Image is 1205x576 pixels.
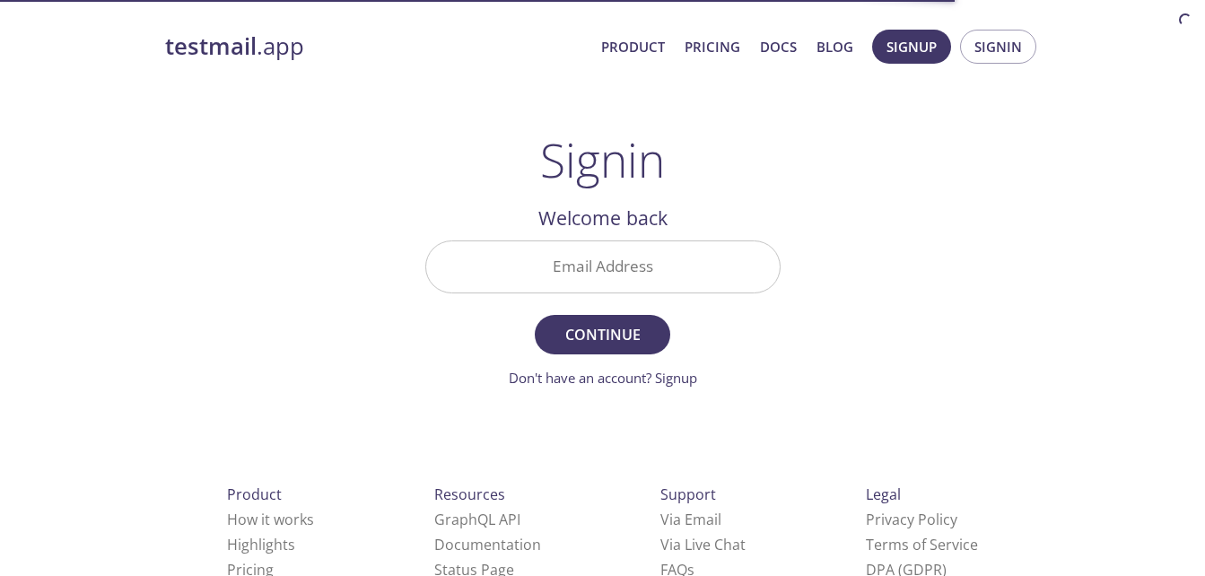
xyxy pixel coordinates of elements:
[227,510,314,529] a: How it works
[866,510,957,529] a: Privacy Policy
[554,322,650,347] span: Continue
[816,35,853,58] a: Blog
[760,35,797,58] a: Docs
[165,31,257,62] strong: testmail
[434,484,505,504] span: Resources
[960,30,1036,64] button: Signin
[866,484,901,504] span: Legal
[601,35,665,58] a: Product
[872,30,951,64] button: Signup
[974,35,1022,58] span: Signin
[434,510,520,529] a: GraphQL API
[535,315,669,354] button: Continue
[540,133,665,187] h1: Signin
[425,203,781,233] h2: Welcome back
[227,484,282,504] span: Product
[434,535,541,554] a: Documentation
[509,369,697,387] a: Don't have an account? Signup
[165,31,587,62] a: testmail.app
[227,535,295,554] a: Highlights
[866,535,978,554] a: Terms of Service
[660,484,716,504] span: Support
[660,510,721,529] a: Via Email
[660,535,746,554] a: Via Live Chat
[886,35,937,58] span: Signup
[685,35,740,58] a: Pricing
